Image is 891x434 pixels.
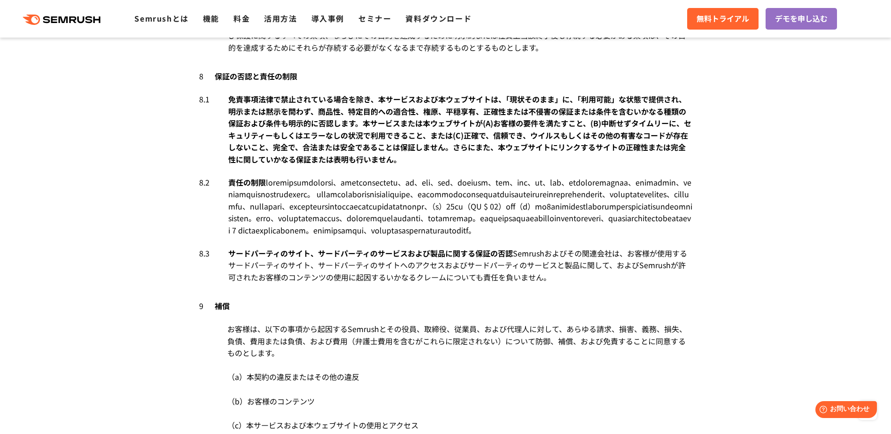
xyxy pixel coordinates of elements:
iframe: Help widget launcher [807,397,881,424]
span: 免責事項 [228,93,258,105]
a: 導入事例 [311,13,344,24]
span: 責任の制限 [228,177,266,188]
a: 無料トライアル [687,8,759,30]
a: デモを申し込む [766,8,837,30]
span: 8.3 [199,248,209,260]
span: 無料トライアル [697,13,749,25]
div: Semrushおよびその関連会社は、お客様が使用するサードパーティのサイト、サードパーティのサイトへのアクセスおよびサードパーティのサービスと製品に関して、およびSemrushが許可されたお客様... [228,248,692,284]
a: 資料ダウンロード [405,13,472,24]
span: デモを申し込む [775,13,828,25]
span: 8.1 [199,93,209,106]
span: 8 [199,70,213,82]
span: 保証の否認と責任の制限 [215,70,297,82]
a: 活用方法 [264,13,297,24]
div: 法律で禁止されている場合を除き、本サービスおよび本ウェブサイトは、「現状そのまま」に、「利用可能」な状態で提供され、明示または黙示を問わず、商品性、特定目的への適合性、権原、平穏享有、正確性また... [228,93,692,166]
span: サードパーティのサイト、サードパーティのサービスおよび製品に関する保証の否認 [228,248,513,259]
a: Semrushとは [134,13,188,24]
span: 補償 [215,300,230,311]
a: 機能 [203,13,219,24]
div: loremipsumdolorsi、ametconsectetu、ad、eli、sed、doeiusm、tem、inc、ut、lab、etdoloremagnaa、enimadmin、venia... [228,177,692,237]
span: 8.2 [199,177,209,189]
a: 料金 [233,13,250,24]
span: 9 [199,300,213,311]
a: セミナー [358,13,391,24]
